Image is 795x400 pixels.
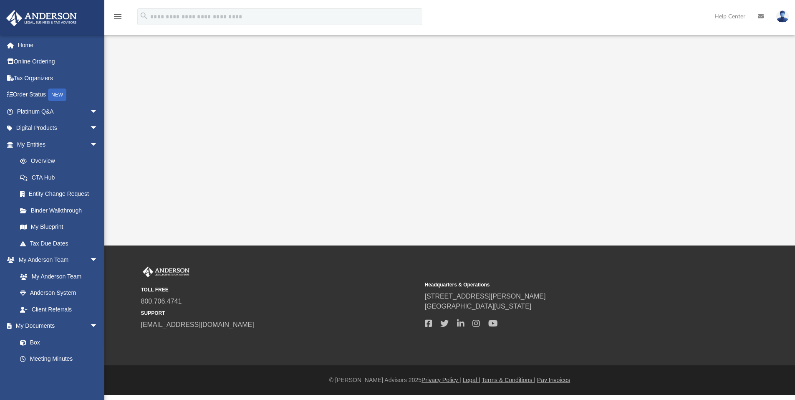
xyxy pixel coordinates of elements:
[6,252,106,268] a: My Anderson Teamarrow_drop_down
[6,86,111,104] a: Order StatusNEW
[141,298,182,305] a: 800.706.4741
[425,303,532,310] a: [GEOGRAPHIC_DATA][US_STATE]
[537,377,570,383] a: Pay Invoices
[776,10,789,23] img: User Pic
[6,318,106,334] a: My Documentsarrow_drop_down
[425,293,546,300] a: [STREET_ADDRESS][PERSON_NAME]
[12,186,111,203] a: Entity Change Request
[12,235,111,252] a: Tax Due Dates
[90,318,106,335] span: arrow_drop_down
[12,334,102,351] a: Box
[482,377,535,383] a: Terms & Conditions |
[6,37,111,53] a: Home
[12,367,102,384] a: Forms Library
[113,16,123,22] a: menu
[90,103,106,120] span: arrow_drop_down
[12,202,111,219] a: Binder Walkthrough
[6,120,111,137] a: Digital Productsarrow_drop_down
[12,351,106,367] a: Meeting Minutes
[104,376,795,385] div: © [PERSON_NAME] Advisors 2025
[421,377,461,383] a: Privacy Policy |
[48,89,66,101] div: NEW
[141,266,191,277] img: Anderson Advisors Platinum Portal
[90,136,106,153] span: arrow_drop_down
[6,136,111,153] a: My Entitiesarrow_drop_down
[12,285,106,301] a: Anderson System
[12,268,102,285] a: My Anderson Team
[141,286,419,294] small: TOLL FREE
[463,377,480,383] a: Legal |
[12,301,106,318] a: Client Referrals
[6,103,111,120] a: Platinum Q&Aarrow_drop_down
[141,321,254,328] a: [EMAIL_ADDRESS][DOMAIN_NAME]
[139,11,149,20] i: search
[90,252,106,269] span: arrow_drop_down
[425,281,703,289] small: Headquarters & Operations
[12,153,111,170] a: Overview
[12,169,111,186] a: CTA Hub
[6,53,111,70] a: Online Ordering
[4,10,79,26] img: Anderson Advisors Platinum Portal
[6,70,111,86] a: Tax Organizers
[141,309,419,317] small: SUPPORT
[90,120,106,137] span: arrow_drop_down
[12,219,106,235] a: My Blueprint
[113,12,123,22] i: menu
